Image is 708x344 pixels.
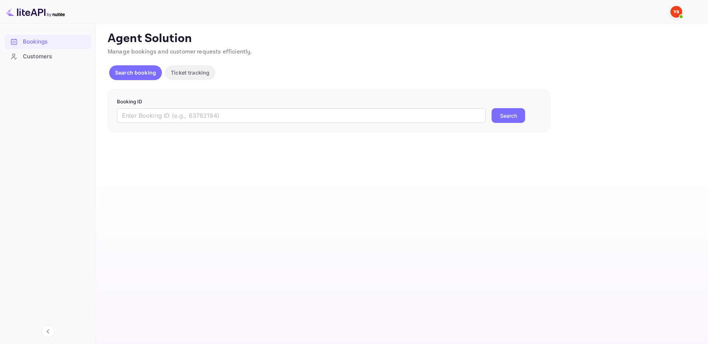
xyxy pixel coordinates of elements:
input: Enter Booking ID (e.g., 63782194) [117,108,486,123]
div: Customers [4,49,91,64]
div: Bookings [4,35,91,49]
button: Collapse navigation [41,325,55,338]
p: Ticket tracking [171,69,209,76]
p: Search booking [115,69,156,76]
button: Search [492,108,525,123]
p: Booking ID [117,98,541,106]
span: Manage bookings and customer requests efficiently. [108,48,252,56]
a: Customers [4,49,91,63]
p: Agent Solution [108,31,695,46]
a: Bookings [4,35,91,48]
img: LiteAPI logo [6,6,65,18]
div: Bookings [23,38,87,46]
div: Customers [23,52,87,61]
img: Yandex Support [670,6,682,18]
